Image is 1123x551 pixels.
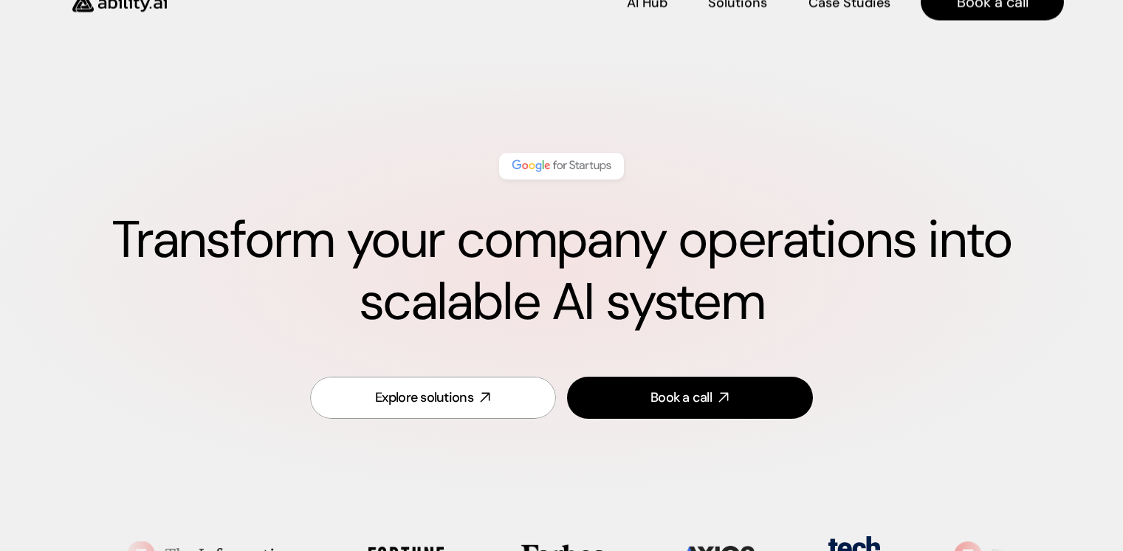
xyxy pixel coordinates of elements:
[59,209,1064,333] h1: Transform your company operations into scalable AI system
[567,377,813,419] a: Book a call
[375,389,473,407] div: Explore solutions
[650,389,712,407] div: Book a call
[310,377,556,419] a: Explore solutions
